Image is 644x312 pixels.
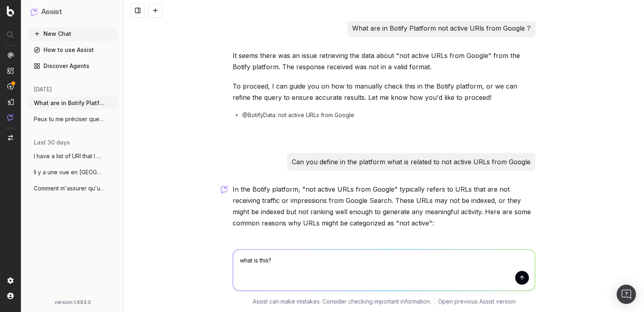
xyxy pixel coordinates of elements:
span: last 30 days [34,138,70,147]
p: Assist can make mistakes. Consider checking important information. [253,298,431,306]
img: Switch project [8,135,13,141]
p: In the Botify platform, "not active URLs from Google" typically refers to URLs that are not recei... [233,184,535,229]
img: Botify logo [7,6,14,17]
span: [DATE] [34,85,52,93]
img: Setting [7,277,14,284]
img: Activation [7,83,14,90]
a: Discover Agents [27,60,118,72]
div: Open Intercom Messenger [617,285,636,304]
img: Assist [31,8,38,16]
img: Assist [7,114,14,121]
button: Assist [31,6,114,18]
button: I have a list of URl that I want to add [27,150,118,163]
span: What are in Botify Platform not active U [34,99,105,107]
p: It seems there was an issue retrieving the data about "not active URLs from Google" from the Boti... [233,50,535,72]
span: Il y a une vue en [GEOGRAPHIC_DATA] dans La plat [34,168,105,176]
p: Can you define in the platform what is related to not active URLs from Google [292,156,530,167]
img: Analytics [7,52,14,58]
span: I have a list of URl that I want to add [34,152,105,160]
button: Peux tu me préciser quelles sont les don [27,113,118,126]
p: To proceed, I can guide you on how to manually check this in the Botify platform, or we can refin... [233,81,535,103]
strong: Not Indexed by Google [246,238,317,246]
p: What are in Botify Platform not active URls from Google ? [352,23,530,34]
button: New Chat [27,27,118,40]
span: Peux tu me préciser quelles sont les don [34,115,105,123]
li: : [243,237,535,275]
img: Studio [7,99,14,105]
h1: Assist [41,6,62,18]
img: My account [7,293,14,299]
img: Intelligence [7,67,14,74]
a: How to use Assist [27,43,118,56]
button: Comment m'assurer qu'une page est bien d [27,182,118,195]
button: What are in Botify Platform not active U [27,97,118,110]
span: Comment m'assurer qu'une page est bien d [34,184,105,192]
span: @BotifyData: not active URLs from Google [242,111,354,119]
button: Il y a une vue en [GEOGRAPHIC_DATA] dans La plat [27,166,118,179]
a: Open previous Assist version [438,298,516,306]
div: version: 1.693.0 [31,299,114,306]
textarea: what is this? [233,250,535,291]
img: Botify assist logo [221,185,228,193]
